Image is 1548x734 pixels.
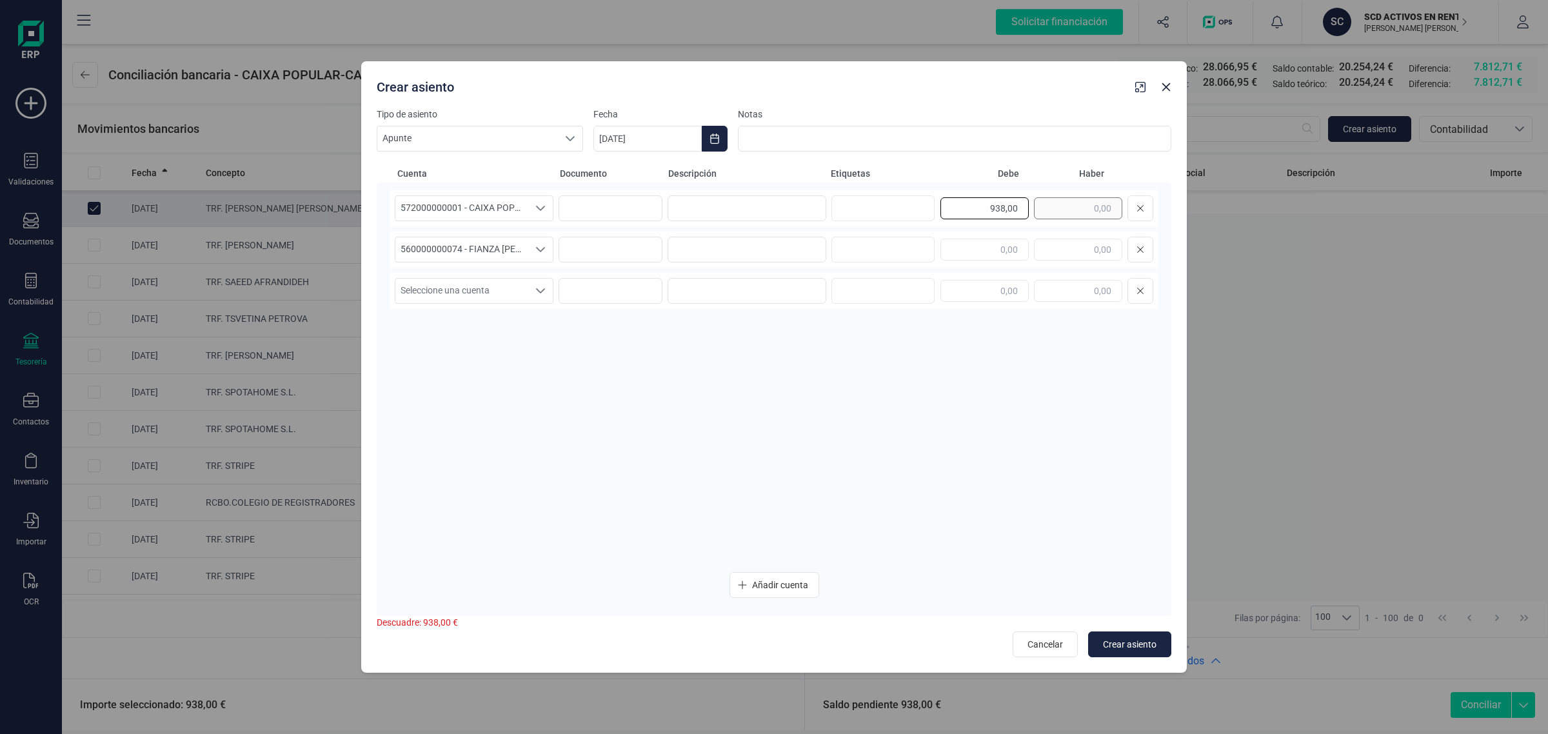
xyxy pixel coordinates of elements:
[372,73,1130,96] div: Crear asiento
[397,167,555,180] span: Cuenta
[1088,631,1171,657] button: Crear asiento
[593,108,728,121] label: Fecha
[1024,167,1104,180] span: Haber
[1013,631,1078,657] button: Cancelar
[939,167,1019,180] span: Debe
[940,197,1029,219] input: 0,00
[940,239,1029,261] input: 0,00
[528,279,553,303] div: Seleccione una cuenta
[1103,638,1156,651] span: Crear asiento
[395,237,528,262] span: 560000000074 - FIANZA [PERSON_NAME] [PERSON_NAME]
[528,237,553,262] div: Seleccione una cuenta
[668,167,826,180] span: Descripción
[1034,197,1122,219] input: 0,00
[1034,280,1122,302] input: 0,00
[738,108,1171,121] label: Notas
[1034,239,1122,261] input: 0,00
[395,279,528,303] span: Seleccione una cuenta
[831,167,934,180] span: Etiquetas
[377,617,458,628] span: Descuadre: 938,00 €
[377,126,558,151] span: Apunte
[395,196,528,221] span: 572000000001 - CAIXA POPULAR-CAIXA RURAL, S.C.C.V.
[377,108,583,121] label: Tipo de asiento
[940,280,1029,302] input: 0,00
[752,579,808,591] span: Añadir cuenta
[729,572,819,598] button: Añadir cuenta
[528,196,553,221] div: Seleccione una cuenta
[1027,638,1063,651] span: Cancelar
[560,167,663,180] span: Documento
[702,126,728,152] button: Choose Date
